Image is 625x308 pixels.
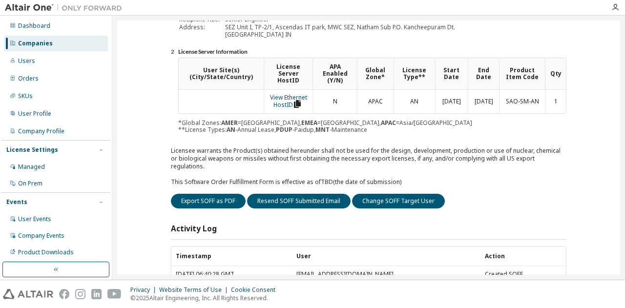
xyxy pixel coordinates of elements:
div: Dashboard [18,22,50,30]
td: [EMAIL_ADDRESS][DOMAIN_NAME] [292,266,480,283]
div: User Events [18,215,51,223]
div: *Global Zones: =[GEOGRAPHIC_DATA], =[GEOGRAPHIC_DATA], =Asia/[GEOGRAPHIC_DATA] **License Types: -... [178,58,566,133]
th: License Type** [394,58,435,89]
td: [DATE] [468,90,499,114]
th: Global Zone* [357,58,394,89]
td: [DATE] 06:40:28 GMT [171,266,292,283]
th: Qty [545,58,566,89]
div: Privacy [130,286,159,294]
div: Companies [18,40,53,47]
th: Action [480,246,566,266]
th: User [292,246,480,266]
div: Company Events [18,232,64,240]
div: Users [18,57,35,65]
b: MNT [315,125,330,134]
div: Website Terms of Use [159,286,231,294]
div: Product Downloads [18,248,74,256]
b: AN [227,125,235,134]
img: instagram.svg [75,289,85,299]
th: End Date [468,58,499,89]
th: Timestamp [171,246,292,266]
div: Orders [18,75,39,82]
button: Change SOFF Target User [352,194,445,208]
th: Start Date [435,58,468,89]
td: [GEOGRAPHIC_DATA] IN [225,31,455,38]
img: linkedin.svg [91,289,102,299]
li: License Server Information [178,48,566,56]
b: EMEA [301,119,317,127]
div: Cookie Consent [231,286,281,294]
div: User Profile [18,110,51,118]
div: Events [6,198,27,206]
td: AN [394,90,435,114]
img: Altair One [5,3,127,13]
td: 1 [545,90,566,114]
td: Created SOFF. [480,266,566,283]
td: SEZ Unit I, TP-2/1, Ascendas IT park, MWC SEZ, Natham Sub P.O. Kancheepuram Dt. [225,24,455,31]
img: facebook.svg [59,289,69,299]
div: License Settings [6,146,58,154]
td: N [312,90,357,114]
td: APAC [357,90,394,114]
p: © 2025 Altair Engineering, Inc. All Rights Reserved. [130,294,281,302]
th: User Site(s) (City/State/Country) [179,58,264,89]
th: Product Item Code [499,58,545,89]
b: PDUP [276,125,292,134]
a: View Ethernet HostID [270,93,307,109]
td: Address: [179,24,224,31]
th: APA Enabled (Y/N) [312,58,357,89]
div: On Prem [18,180,42,187]
img: youtube.svg [107,289,122,299]
td: SAO-SM-AN [499,90,545,114]
td: [DATE] [435,90,468,114]
div: Company Profile [18,127,64,135]
b: APAC [381,119,396,127]
h3: Activity Log [171,224,217,234]
button: Export SOFF as PDF [171,194,246,208]
img: altair_logo.svg [3,289,53,299]
div: SKUs [18,92,33,100]
div: Managed [18,163,45,171]
th: License Server HostID [264,58,312,89]
button: Resend SOFF Submitted Email [247,194,351,208]
b: AMER [221,119,238,127]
